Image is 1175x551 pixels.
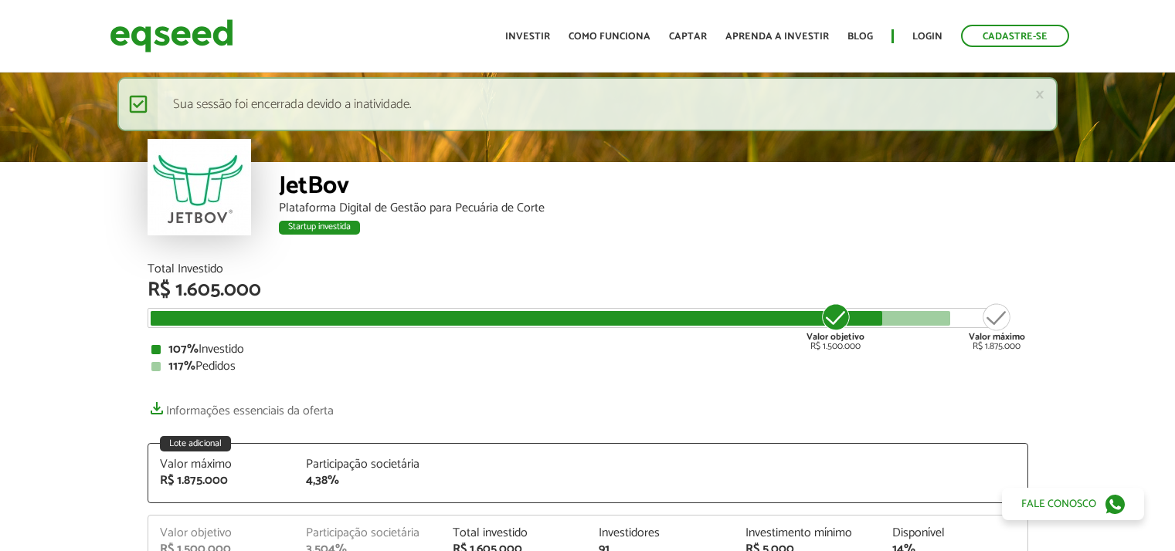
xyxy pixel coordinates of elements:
div: Participação societária [306,458,430,471]
div: R$ 1.605.000 [148,280,1028,300]
a: × [1035,86,1044,103]
div: Pedidos [151,360,1024,373]
strong: Valor máximo [969,330,1025,344]
strong: 117% [168,356,195,377]
div: Sua sessão foi encerrada devido a inatividade. [117,77,1058,131]
strong: Valor objetivo [807,330,864,344]
div: JetBov [279,174,1028,202]
div: Participação societária [306,527,430,539]
div: R$ 1.875.000 [969,302,1025,351]
div: Investido [151,343,1024,356]
div: R$ 1.875.000 [160,475,284,487]
div: Investidores [599,527,722,539]
a: Como funciona [569,32,650,42]
div: 4,38% [306,475,430,487]
div: R$ 1.500.000 [807,302,864,351]
div: Total Investido [148,263,1028,275]
a: Login [912,32,942,42]
div: Investimento mínimo [745,527,869,539]
div: Valor máximo [160,458,284,471]
div: Plataforma Digital de Gestão para Pecuária de Corte [279,202,1028,215]
div: Lote adicional [160,436,231,451]
a: Informações essenciais da oferta [148,396,334,417]
a: Blog [847,32,873,42]
div: Total investido [453,527,576,539]
img: EqSeed [110,15,233,56]
div: Disponível [892,527,1016,539]
a: Captar [669,32,707,42]
strong: 107% [168,339,199,360]
a: Fale conosco [1002,488,1144,520]
a: Investir [505,32,550,42]
a: Aprenda a investir [725,32,829,42]
div: Valor objetivo [160,527,284,539]
a: Cadastre-se [961,25,1069,47]
div: Startup investida [279,221,360,235]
